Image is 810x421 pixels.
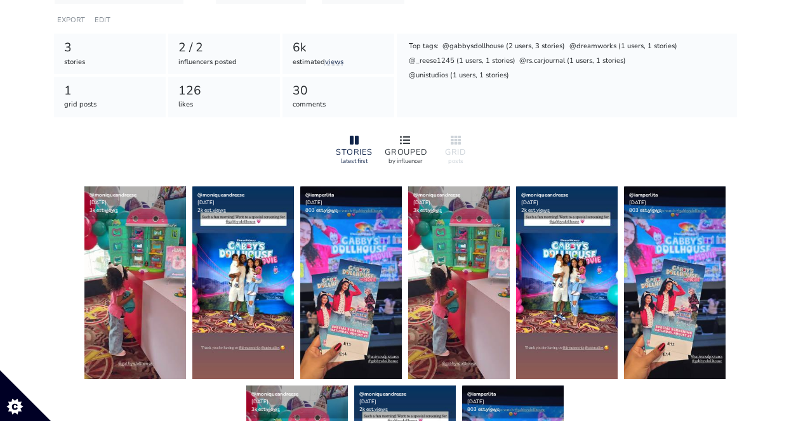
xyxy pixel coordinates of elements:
[408,55,516,67] div: @_reese1245 (1 users, 1 stories)
[197,191,244,198] a: @moniqueandreese
[435,148,476,157] div: GRID
[648,207,661,214] a: views
[64,100,156,110] div: grid posts
[293,100,385,110] div: comments
[300,186,402,219] div: [DATE] 803 est.
[251,391,298,398] a: @moniqueandreese
[408,40,439,53] div: Top tags:
[486,406,500,413] a: views
[64,39,156,57] div: 3
[462,385,564,418] div: [DATE] 803 est.
[435,157,476,165] div: posts
[359,391,406,398] a: @moniqueandreese
[293,39,385,57] div: 6k
[246,385,348,418] div: [DATE] 3k est.
[442,40,566,53] div: @gabbysdollhouse (2 users, 3 stories)
[334,148,375,157] div: STORIES
[519,55,627,67] div: @rs.carjournal (1 users, 1 stories)
[325,57,343,67] a: views
[413,191,460,198] a: @moniqueandreese
[267,406,280,413] a: views
[84,186,186,219] div: [DATE] 3k est.
[192,186,294,219] div: [DATE] 2k est.
[624,186,726,219] div: [DATE] 803 est.
[64,82,156,100] div: 1
[305,191,334,198] a: @iamperlita
[178,39,270,57] div: 2 / 2
[90,191,136,198] a: @moniqueandreese
[428,207,442,214] a: views
[375,406,388,413] a: views
[334,157,375,165] div: latest first
[408,186,510,219] div: [DATE] 3k est.
[521,191,568,198] a: @moniqueandreese
[57,15,85,25] a: EXPORT
[213,207,226,214] a: views
[178,100,270,110] div: likes
[467,391,496,398] a: @iamperlita
[354,385,456,418] div: [DATE] 2k est.
[629,191,658,198] a: @iamperlita
[324,207,338,214] a: views
[408,69,510,82] div: @unistudios (1 users, 1 stories)
[95,15,110,25] a: EDIT
[178,57,270,68] div: influencers posted
[568,40,678,53] div: @dreamworks (1 users, 1 stories)
[178,82,270,100] div: 126
[385,157,425,165] div: by influencer
[293,82,385,100] div: 30
[516,186,618,219] div: [DATE] 2k est.
[64,57,156,68] div: stories
[385,148,425,157] div: GROUPED
[536,207,550,214] a: views
[105,207,118,214] a: views
[293,57,385,68] div: estimated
